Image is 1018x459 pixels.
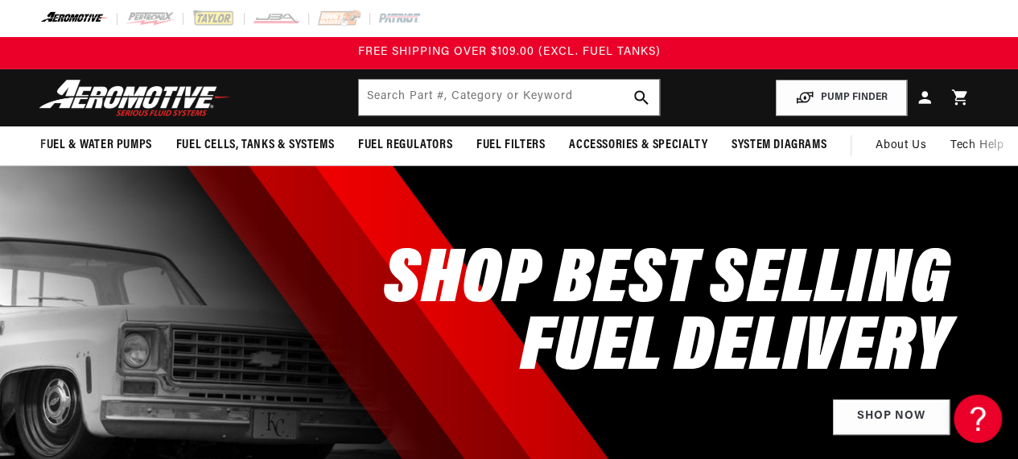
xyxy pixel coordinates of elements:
span: Tech Help [950,137,1004,155]
h2: SHOP BEST SELLING FUEL DELIVERY [384,248,950,383]
span: Fuel Filters [476,137,545,154]
summary: Fuel Cells, Tanks & Systems [164,126,346,164]
img: Aeromotive [35,79,236,117]
summary: System Diagrams [719,126,839,164]
summary: Tech Help [938,126,1016,165]
button: search button [624,80,659,115]
button: PUMP FINDER [776,80,907,116]
a: About Us [863,126,938,165]
span: About Us [876,139,926,151]
span: Fuel Regulators [358,137,452,154]
summary: Accessories & Specialty [557,126,719,164]
span: System Diagrams [732,137,826,154]
span: Fuel Cells, Tanks & Systems [176,137,334,154]
a: Shop Now [833,399,950,436]
input: Search by Part Number, Category or Keyword [359,80,659,115]
span: Accessories & Specialty [569,137,707,154]
span: Fuel & Water Pumps [40,137,152,154]
summary: Fuel Regulators [346,126,464,164]
summary: Fuel Filters [464,126,557,164]
summary: Fuel & Water Pumps [28,126,164,164]
span: FREE SHIPPING OVER $109.00 (EXCL. FUEL TANKS) [358,46,661,58]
